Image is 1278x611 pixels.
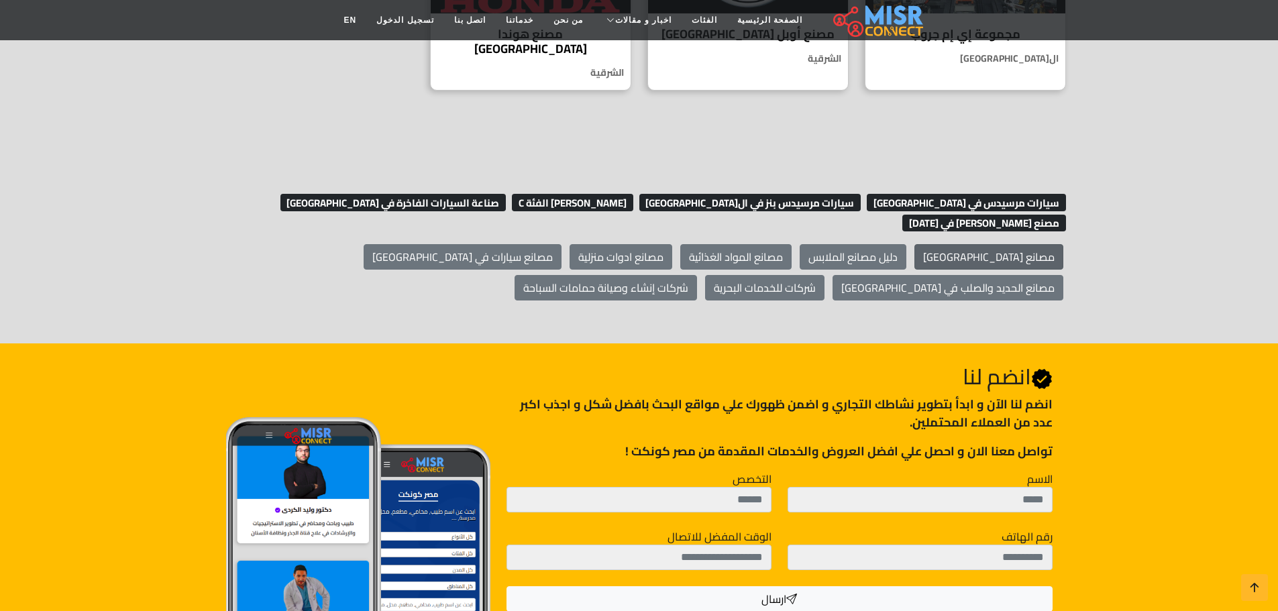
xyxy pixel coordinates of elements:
[680,244,792,270] a: مصانع المواد الغذائية
[833,3,923,37] img: main.misr_connect
[636,192,861,213] a: سيارات مرسيدس بنز في ال[GEOGRAPHIC_DATA]
[863,192,1066,213] a: سيارات مرسيدس في [GEOGRAPHIC_DATA]
[441,27,621,56] h4: مصنع هوندا [GEOGRAPHIC_DATA]
[507,395,1052,431] p: انضم لنا اﻵن و ابدأ بتطوير نشاطك التجاري و اضمن ظهورك علي مواقع البحث بافضل شكل و اجذب اكبر عدد م...
[1002,529,1053,545] label: رقم الهاتف
[512,194,633,211] span: [PERSON_NAME] الفئة C
[277,192,507,213] a: صناعة السيارات الفاخرة في [GEOGRAPHIC_DATA]
[593,7,682,33] a: اخبار و مقالات
[914,244,1063,270] a: مصانع [GEOGRAPHIC_DATA]
[727,7,812,33] a: الصفحة الرئيسية
[639,194,861,211] span: سيارات مرسيدس بنز في ال[GEOGRAPHIC_DATA]
[615,14,672,26] span: اخبار و مقالات
[682,7,727,33] a: الفئات
[899,213,1066,233] a: مصنع [PERSON_NAME] في [DATE]
[570,244,672,270] a: مصانع ادوات منزلية
[833,275,1063,300] a: مصانع الحديد والصلب في [GEOGRAPHIC_DATA]
[496,7,543,33] a: خدماتنا
[875,27,1055,42] h4: مجموعة إي إم جروب
[902,215,1066,232] span: مصنع [PERSON_NAME] في [DATE]
[431,66,631,80] p: الشرقية
[865,52,1065,66] p: ال[GEOGRAPHIC_DATA]
[800,244,906,270] a: دليل مصانع الملابس
[515,275,697,300] a: شركات إنشاء وصيانة حمامات السباحة
[543,7,593,33] a: من نحن
[364,244,562,270] a: مصانع سيارات في [GEOGRAPHIC_DATA]
[366,7,443,33] a: تسجيل الدخول
[733,471,771,487] label: التخصص
[705,275,824,300] a: شركات للخدمات البحرية
[444,7,496,33] a: اتصل بنا
[507,364,1052,390] h2: انضم لنا
[1031,368,1053,390] svg: Verified account
[648,52,848,66] p: الشرقية
[867,194,1066,211] span: سيارات مرسيدس في [GEOGRAPHIC_DATA]
[668,529,771,545] label: الوقت المفضل للاتصال
[280,194,507,211] span: صناعة السيارات الفاخرة في [GEOGRAPHIC_DATA]
[507,442,1052,460] p: تواصل معنا الان و احصل علي افضل العروض والخدمات المقدمة من مصر كونكت !
[1027,471,1053,487] label: الاسم
[509,192,633,213] a: [PERSON_NAME] الفئة C
[334,7,367,33] a: EN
